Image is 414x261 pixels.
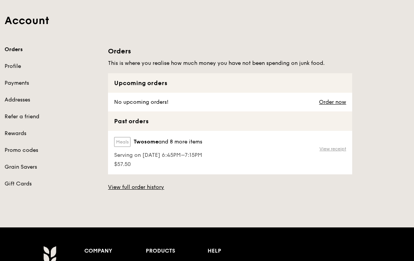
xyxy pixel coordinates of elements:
a: Gift Cards [5,180,99,188]
a: Grain Savers [5,163,99,171]
span: Serving on [DATE] 6:45PM–7:15PM [114,151,202,159]
a: Orders [5,46,99,53]
label: Meals [114,137,130,147]
a: Refer a friend [5,113,99,121]
a: Payments [5,79,99,87]
div: Upcoming orders [108,73,352,93]
a: View receipt [319,146,346,152]
a: Addresses [5,96,99,104]
a: Profile [5,63,99,70]
a: Promo codes [5,147,99,154]
h1: Account [5,14,409,27]
h1: Orders [108,46,352,56]
div: No upcoming orders! [108,93,173,111]
span: and 8 more items [158,139,202,145]
div: Help [208,246,269,256]
div: Company [84,246,146,256]
h5: This is where you realise how much money you have not been spending on junk food. [108,60,352,67]
span: $57.50 [114,161,202,168]
a: View full order history [108,184,164,191]
a: Order now [319,99,346,105]
div: Past orders [108,111,352,131]
span: Twosome [134,138,158,146]
a: Rewards [5,130,99,137]
div: Products [146,246,208,256]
